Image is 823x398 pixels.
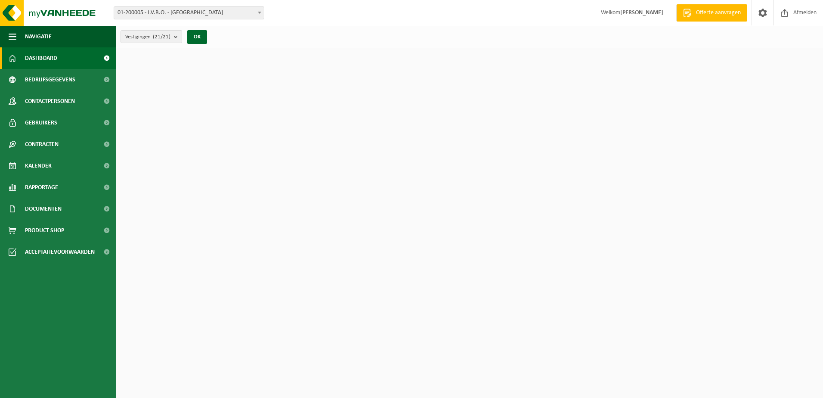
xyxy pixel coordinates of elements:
span: 01-200005 - I.V.B.O. - BRUGGE [114,6,264,19]
button: Vestigingen(21/21) [121,30,182,43]
strong: [PERSON_NAME] [620,9,663,16]
span: Bedrijfsgegevens [25,69,75,90]
button: OK [187,30,207,44]
a: Offerte aanvragen [676,4,747,22]
span: Navigatie [25,26,52,47]
span: Gebruikers [25,112,57,134]
span: 01-200005 - I.V.B.O. - BRUGGE [114,7,264,19]
span: Rapportage [25,177,58,198]
count: (21/21) [153,34,170,40]
span: Product Shop [25,220,64,241]
span: Offerte aanvragen [694,9,743,17]
span: Kalender [25,155,52,177]
span: Contracten [25,134,59,155]
span: Contactpersonen [25,90,75,112]
span: Acceptatievoorwaarden [25,241,95,263]
span: Dashboard [25,47,57,69]
span: Vestigingen [125,31,170,44]
span: Documenten [25,198,62,220]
